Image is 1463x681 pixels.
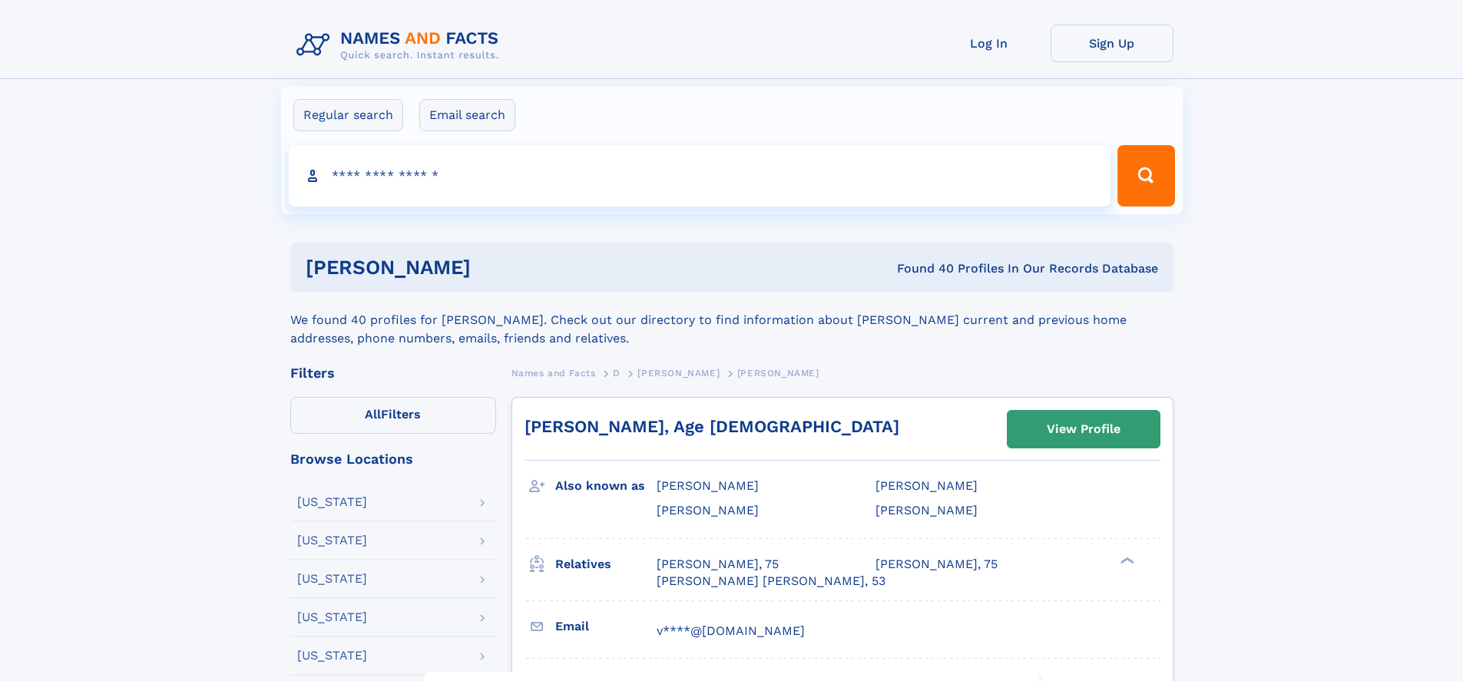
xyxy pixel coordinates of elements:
[637,368,720,379] span: [PERSON_NAME]
[290,25,511,66] img: Logo Names and Facts
[297,611,367,623] div: [US_STATE]
[875,556,998,573] a: [PERSON_NAME], 75
[289,145,1111,207] input: search input
[1051,25,1173,62] a: Sign Up
[365,407,381,421] span: All
[657,503,759,517] span: [PERSON_NAME]
[511,363,596,382] a: Names and Facts
[297,573,367,585] div: [US_STATE]
[419,99,515,131] label: Email search
[293,99,403,131] label: Regular search
[555,551,657,577] h3: Relatives
[290,293,1173,348] div: We found 40 profiles for [PERSON_NAME]. Check out our directory to find information about [PERSON...
[555,613,657,640] h3: Email
[306,258,684,277] h1: [PERSON_NAME]
[555,473,657,499] h3: Also known as
[1047,412,1120,447] div: View Profile
[657,573,885,590] a: [PERSON_NAME] [PERSON_NAME], 53
[297,496,367,508] div: [US_STATE]
[657,478,759,493] span: [PERSON_NAME]
[613,363,621,382] a: D
[737,368,819,379] span: [PERSON_NAME]
[297,534,367,547] div: [US_STATE]
[290,452,496,466] div: Browse Locations
[1008,411,1160,448] a: View Profile
[875,478,978,493] span: [PERSON_NAME]
[290,397,496,434] label: Filters
[297,650,367,662] div: [US_STATE]
[928,25,1051,62] a: Log In
[875,503,978,517] span: [PERSON_NAME]
[290,366,496,380] div: Filters
[1117,555,1135,565] div: ❯
[657,556,779,573] a: [PERSON_NAME], 75
[525,417,899,436] a: [PERSON_NAME], Age [DEMOGRAPHIC_DATA]
[1117,145,1174,207] button: Search Button
[637,363,720,382] a: [PERSON_NAME]
[684,260,1158,277] div: Found 40 Profiles In Our Records Database
[613,368,621,379] span: D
